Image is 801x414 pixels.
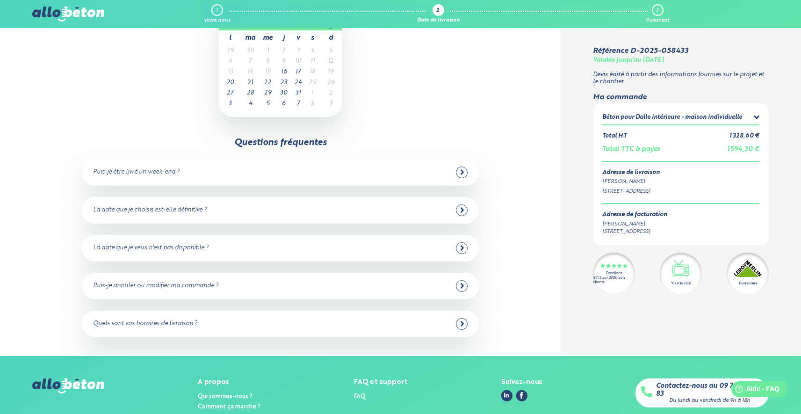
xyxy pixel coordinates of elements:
a: Comment ça marche ? [198,404,260,410]
td: 14 [241,67,259,78]
a: Qui sommes-nous ? [198,393,253,399]
td: 1 [305,88,319,99]
td: 22 [259,78,276,88]
div: 1 [216,7,218,14]
a: FAQ [354,393,366,399]
td: 7 [291,99,305,109]
td: 4 [241,99,259,109]
div: [PERSON_NAME] [602,220,667,228]
div: FAQ et support [354,378,408,386]
div: Adresse de livraison [602,169,760,176]
div: Valable jusqu'au [DATE] [593,57,664,64]
div: Vu à la télé [671,281,691,286]
th: me [259,30,276,46]
div: Puis-je annuler ou modifier ma commande ? [93,283,218,290]
td: 16 [276,67,291,78]
td: 29 [219,46,241,57]
div: La date que je choisis est-elle définitive ? [93,207,207,214]
div: Total TTC à payer [602,145,660,153]
div: Partenaire [739,281,757,286]
td: 21 [241,78,259,88]
div: Votre devis [204,18,231,24]
td: 5 [319,46,342,57]
td: 8 [259,56,276,67]
td: 6 [276,99,291,109]
td: 8 [305,99,319,109]
th: d [319,30,342,46]
div: Puis-je être livré un week-end ? [93,169,180,176]
span: 1 594,30 € [727,146,759,153]
td: 18 [305,67,319,78]
td: 13 [219,67,241,78]
td: 29 [259,88,276,99]
img: allobéton [32,378,104,393]
td: 7 [241,56,259,67]
div: [STREET_ADDRESS] [602,188,760,196]
div: Adresse de facturation [602,211,667,218]
div: Béton pour Dalle intérieure - maison individuelle [602,114,742,121]
a: 1 Votre devis [204,4,231,24]
th: l [219,30,241,46]
td: 20 [219,78,241,88]
td: 4 [305,46,319,57]
td: 2 [319,88,342,99]
a: Contactez-nous au 09 72 55 12 83 [656,382,763,398]
td: 30 [241,46,259,57]
div: Paiement [646,18,669,24]
td: 11 [305,56,319,67]
th: ma [241,30,259,46]
td: 25 [305,78,319,88]
td: 24 [291,78,305,88]
td: 28 [241,88,259,99]
td: 9 [319,99,342,109]
td: 1 [259,46,276,57]
td: 23 [276,78,291,88]
div: 2 [436,8,439,14]
div: 4.7/5 sur 2300 avis clients [593,276,635,284]
a: 3 Paiement [646,4,669,24]
th: v [291,30,305,46]
div: A propos [198,378,260,386]
td: 2 [276,46,291,57]
td: 3 [219,99,241,109]
summary: Béton pour Dalle intérieure - maison individuelle [602,113,760,124]
a: 2 Date de livraison [417,4,460,24]
div: Suivez-nous [501,378,542,386]
div: Total HT [602,133,627,140]
td: 3 [291,46,305,57]
div: 1 328,60 € [729,133,759,140]
div: Quels sont vos horaires de livraison ? [93,320,197,327]
td: 9 [276,56,291,67]
div: Référence D-2025-058433 [593,47,688,55]
td: 19 [319,67,342,78]
th: s [305,30,319,46]
td: 12 [319,56,342,67]
td: 6 [219,56,241,67]
img: allobéton [32,7,104,22]
div: Ma commande [593,93,769,102]
iframe: Help widget launcher [718,378,791,404]
td: 26 [319,78,342,88]
div: 3 [656,7,658,14]
div: [PERSON_NAME] [602,178,760,186]
p: Devis édité à partir des informations fournies sur le projet et le chantier [593,72,769,85]
td: 17 [291,67,305,78]
td: 10 [291,56,305,67]
td: 30 [276,88,291,99]
div: [STREET_ADDRESS] [602,228,667,236]
td: 5 [259,99,276,109]
div: Excellent [606,271,622,276]
td: 27 [219,88,241,99]
div: Questions fréquentes [234,138,327,148]
th: j [276,30,291,46]
div: La date que je veux n'est pas disponible ? [93,245,209,252]
div: Du lundi au vendredi de 9h à 18h [669,398,750,404]
td: 31 [291,88,305,99]
td: 15 [259,67,276,78]
div: Date de livraison [417,18,460,24]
